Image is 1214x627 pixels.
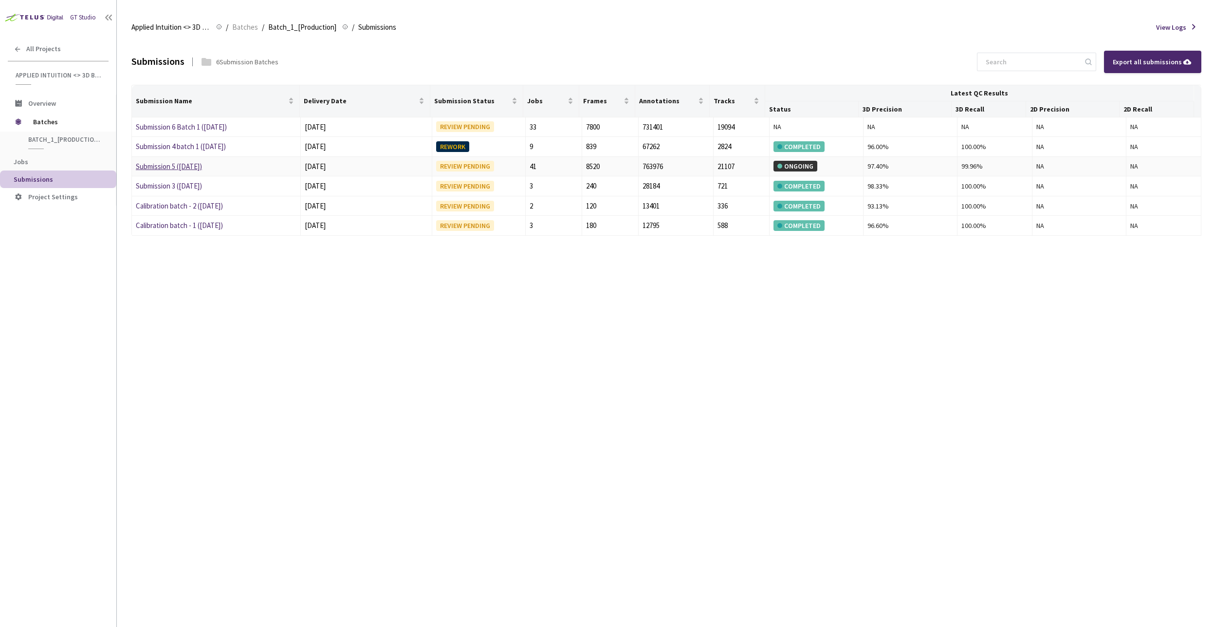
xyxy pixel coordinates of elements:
[717,121,766,133] div: 19094
[430,85,523,117] th: Submission Status
[305,200,428,212] div: [DATE]
[1130,141,1197,152] div: NA
[530,121,578,133] div: 33
[136,122,227,132] a: Submission 6 Batch 1 ([DATE])
[16,71,103,79] span: Applied Intuition <> 3D BBox - [PERSON_NAME]
[436,201,494,211] div: REVIEW PENDING
[717,200,766,212] div: 336
[523,85,579,117] th: Jobs
[867,121,953,132] div: NA
[434,97,510,105] span: Submission Status
[961,161,1028,171] div: 99.96%
[305,141,428,152] div: [DATE]
[643,161,709,172] div: 763976
[583,97,622,105] span: Frames
[136,201,223,210] a: Calibration batch - 2 ([DATE])
[586,141,634,152] div: 839
[773,181,825,191] div: COMPLETED
[586,220,634,231] div: 180
[226,21,228,33] li: /
[136,181,202,190] a: Submission 3 ([DATE])
[1036,161,1122,171] div: NA
[305,121,428,133] div: [DATE]
[586,200,634,212] div: 120
[643,200,709,212] div: 13401
[131,55,184,69] div: Submissions
[232,21,258,33] span: Batches
[714,97,752,105] span: Tracks
[586,180,634,192] div: 240
[952,101,1026,117] th: 3D Recall
[268,21,336,33] span: Batch_1_[Production]
[304,97,417,105] span: Delivery Date
[14,157,28,166] span: Jobs
[867,181,953,191] div: 98.33%
[216,57,278,67] div: 6 Submission Batches
[26,45,61,53] span: All Projects
[305,220,428,231] div: [DATE]
[773,220,825,231] div: COMPLETED
[530,180,578,192] div: 3
[1113,57,1193,67] div: Export all submissions
[867,161,953,171] div: 97.40%
[352,21,354,33] li: /
[961,141,1028,152] div: 100.00%
[436,161,494,171] div: REVIEW PENDING
[436,121,494,132] div: REVIEW PENDING
[961,121,1028,132] div: NA
[579,85,635,117] th: Frames
[436,181,494,191] div: REVIEW PENDING
[961,181,1028,191] div: 100.00%
[300,85,430,117] th: Delivery Date
[230,21,260,32] a: Batches
[1130,121,1197,132] div: NA
[867,201,953,211] div: 93.13%
[867,141,953,152] div: 96.00%
[1036,181,1122,191] div: NA
[136,97,286,105] span: Submission Name
[773,161,817,171] div: ONGOING
[1026,101,1119,117] th: 2D Precision
[530,220,578,231] div: 3
[530,161,578,172] div: 41
[710,85,766,117] th: Tracks
[1130,201,1197,211] div: NA
[436,220,494,231] div: REVIEW PENDING
[773,201,825,211] div: COMPLETED
[867,220,953,231] div: 96.60%
[1130,161,1197,171] div: NA
[639,97,696,105] span: Annotations
[530,141,578,152] div: 9
[765,101,858,117] th: Status
[14,175,53,184] span: Submissions
[136,162,202,171] a: Submission 5 ([DATE])
[586,121,634,133] div: 7800
[33,112,100,132] span: Batches
[961,220,1028,231] div: 100.00%
[132,85,300,117] th: Submission Name
[70,13,96,22] div: GT Studio
[305,180,428,192] div: [DATE]
[1036,121,1122,132] div: NA
[717,161,766,172] div: 21107
[773,141,825,152] div: COMPLETED
[586,161,634,172] div: 8520
[28,192,78,201] span: Project Settings
[980,53,1084,71] input: Search
[527,97,566,105] span: Jobs
[305,161,428,172] div: [DATE]
[28,99,56,108] span: Overview
[530,200,578,212] div: 2
[1130,181,1197,191] div: NA
[1036,141,1122,152] div: NA
[1130,220,1197,231] div: NA
[635,85,710,117] th: Annotations
[436,141,469,152] div: REWORK
[358,21,396,33] span: Submissions
[1156,22,1186,32] span: View Logs
[28,135,100,144] span: Batch_1_[Production]
[859,101,952,117] th: 3D Precision
[643,121,709,133] div: 731401
[262,21,264,33] li: /
[773,121,859,132] div: NA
